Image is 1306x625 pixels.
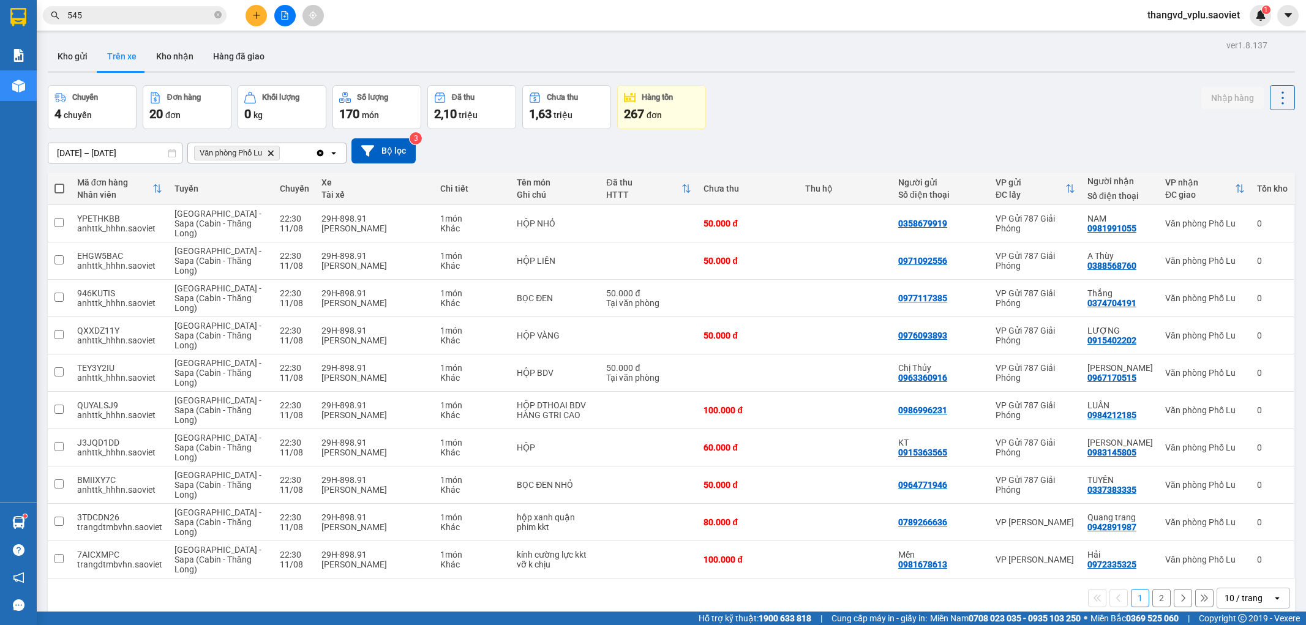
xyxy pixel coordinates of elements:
div: Xe [321,178,428,187]
div: 1 món [440,550,505,560]
span: Miền Nam [930,612,1081,625]
div: trangdtmbvhn.saoviet [77,560,162,569]
div: Tài xế [321,190,428,200]
div: HỘP [517,443,594,452]
div: Khác [440,560,505,569]
div: 0963360916 [898,373,947,383]
sup: 1 [1262,6,1270,14]
div: Chưa thu [704,184,792,193]
div: 0984212185 [1087,410,1136,420]
div: YPETHKBB [77,214,162,223]
div: 29H-898.91 [321,512,428,522]
span: 2,10 [434,107,457,121]
div: 29H-898.91 [321,288,428,298]
div: VP gửi [996,178,1065,187]
div: 22:30 [280,363,309,373]
div: Văn phòng Phố Lu [1165,368,1245,378]
div: Tại văn phòng [606,373,691,383]
div: 29H-898.91 [321,326,428,335]
div: Khác [440,335,505,345]
div: kính cường lực kkt [517,550,594,560]
div: BỌC ĐEN [517,293,594,303]
button: Đã thu2,10 triệu [427,85,516,129]
div: NAM [1087,214,1153,223]
div: HÀNG GTRI CAO [517,410,594,420]
div: Văn phòng Phố Lu [1165,256,1245,266]
span: message [13,599,24,611]
button: 1 [1131,589,1149,607]
span: kg [253,110,263,120]
div: 11/08 [280,410,309,420]
div: 0981991055 [1087,223,1136,233]
div: HỘP VÀNG [517,331,594,340]
span: [GEOGRAPHIC_DATA] - Sapa (Cabin - Thăng Long) [175,507,261,537]
strong: 1900 633 818 [759,613,811,623]
div: 22:30 [280,438,309,447]
button: Khối lượng0kg [238,85,326,129]
div: QXXDZ11Y [77,326,162,335]
div: VP Gửi 787 Giải Phóng [996,438,1075,457]
div: TUYÊN [1087,475,1153,485]
div: Tuyến [175,184,268,193]
span: [GEOGRAPHIC_DATA] - Sapa (Cabin - Thăng Long) [175,395,261,425]
span: search [51,11,59,20]
img: solution-icon [12,49,25,62]
strong: 0708 023 035 - 0935 103 250 [969,613,1081,623]
div: Văn phòng Phố Lu [1165,331,1245,340]
div: J3JQD1DD [77,438,162,447]
div: LUÂN [1087,400,1153,410]
div: VP Gửi 787 Giải Phóng [996,251,1075,271]
div: 50.000 đ [704,480,792,490]
div: VP Gửi 787 Giải Phóng [996,475,1075,495]
div: anhttk_hhhn.saoviet [77,410,162,420]
img: warehouse-icon [12,516,25,529]
div: QUYALSJ9 [77,400,162,410]
div: [PERSON_NAME] [321,447,428,457]
div: Văn phòng Phố Lu [1165,293,1245,303]
div: 0 [1257,443,1288,452]
div: [PERSON_NAME] [321,298,428,308]
div: vỡ k chịu [517,560,594,569]
button: Số lượng170món [332,85,421,129]
button: plus [246,5,267,26]
span: copyright [1238,614,1247,623]
div: Ghi chú [517,190,594,200]
div: Chưa thu [547,93,578,102]
svg: open [329,148,339,158]
div: 29H-898.91 [321,251,428,261]
button: Chuyến4chuyến [48,85,137,129]
div: 0 [1257,405,1288,415]
span: notification [13,572,24,583]
div: Đơn hàng [167,93,201,102]
div: KT [898,438,983,447]
button: Chưa thu1,63 triệu [522,85,611,129]
div: 1 món [440,326,505,335]
div: 0986996231 [898,405,947,415]
div: 29H-898.91 [321,475,428,485]
img: logo-vxr [10,8,26,26]
div: 1 món [440,512,505,522]
div: 0 [1257,555,1288,564]
span: triệu [554,110,572,120]
div: Chị Thủy [898,363,983,373]
span: Văn phòng Phố Lu [200,148,262,158]
div: 0374704191 [1087,298,1136,308]
div: 22:30 [280,400,309,410]
div: 1 món [440,438,505,447]
span: [GEOGRAPHIC_DATA] - Sapa (Cabin - Thăng Long) [175,470,261,500]
div: 1 món [440,363,505,373]
div: 1 món [440,214,505,223]
div: 22:30 [280,251,309,261]
div: [PERSON_NAME] [321,261,428,271]
div: Quang trang [1087,512,1153,522]
button: caret-down [1277,5,1299,26]
div: Tồn kho [1257,184,1288,193]
div: 50.000 đ [704,256,792,266]
div: 22:30 [280,512,309,522]
div: [PERSON_NAME] [321,410,428,420]
span: thangvd_vplu.saoviet [1138,7,1250,23]
div: 0942891987 [1087,522,1136,532]
div: EHGW5BAC [77,251,162,261]
div: 11/08 [280,447,309,457]
div: Văn phòng Phố Lu [1165,480,1245,490]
